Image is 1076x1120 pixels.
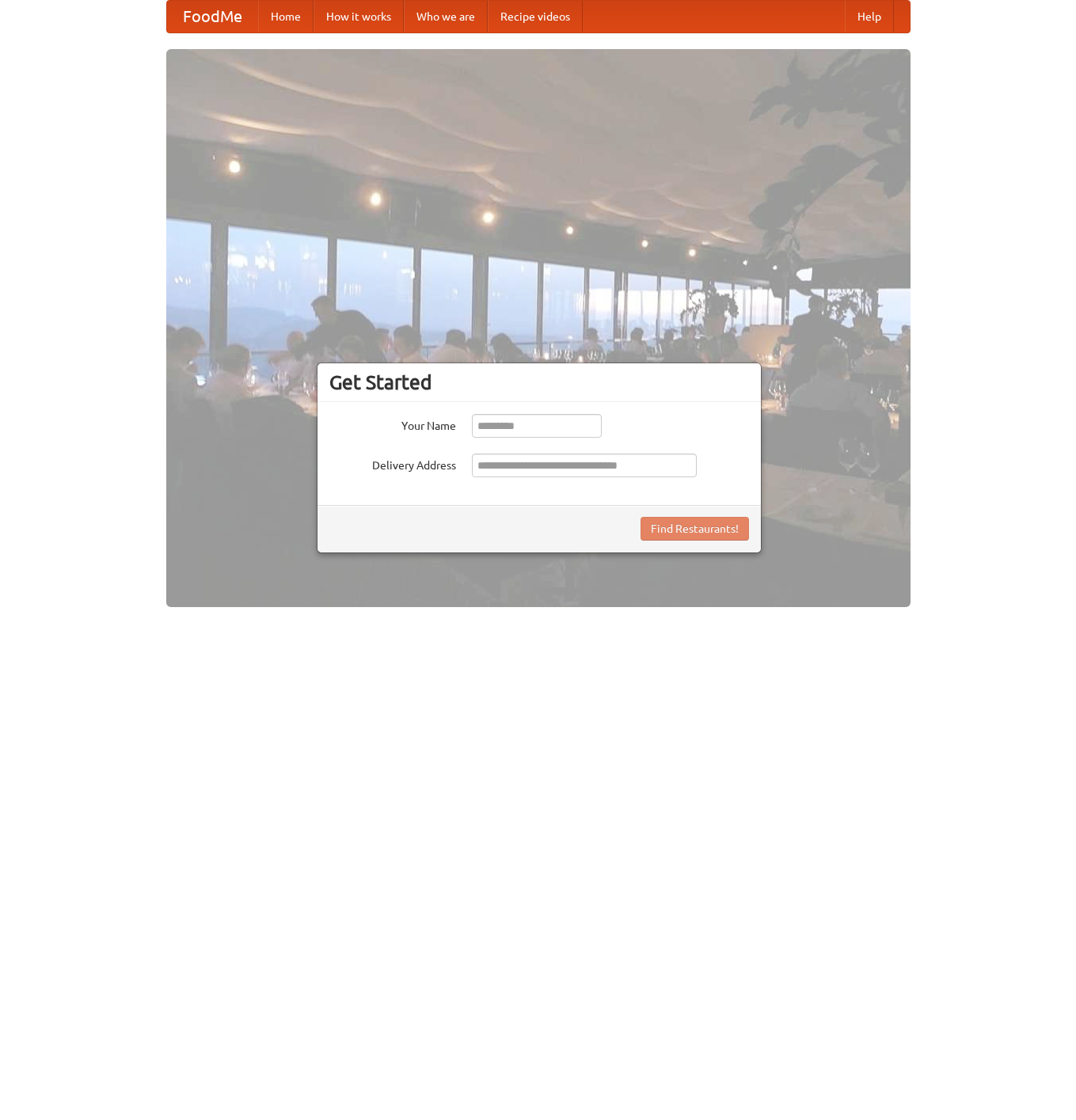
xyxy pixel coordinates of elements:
[167,1,258,32] a: FoodMe
[258,1,314,32] a: Home
[329,370,749,394] h3: Get Started
[329,454,456,473] label: Delivery Address
[488,1,583,32] a: Recipe videos
[404,1,488,32] a: Who we are
[314,1,404,32] a: How it works
[641,517,749,541] button: Find Restaurants!
[329,414,456,434] label: Your Name
[845,1,894,32] a: Help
